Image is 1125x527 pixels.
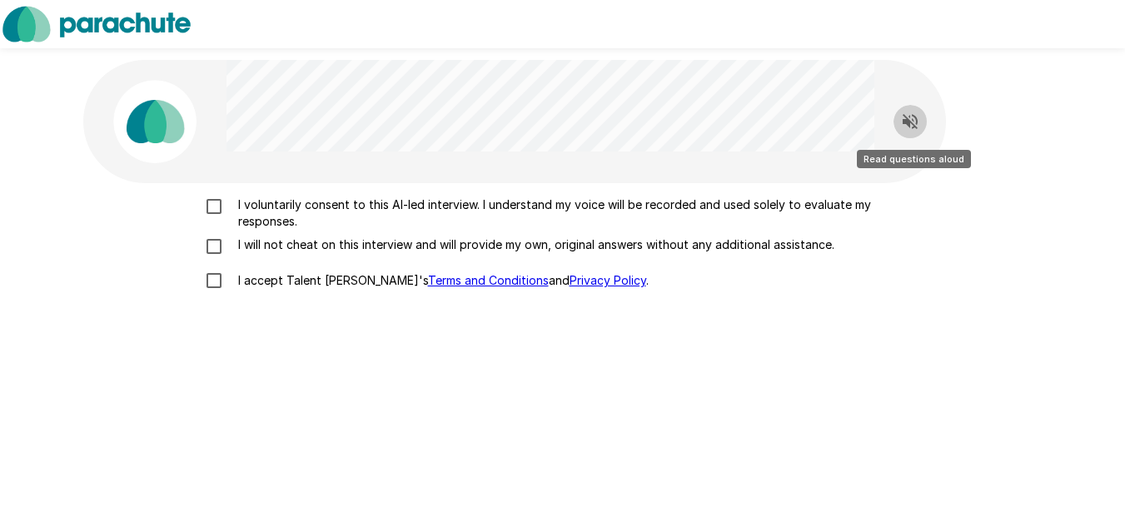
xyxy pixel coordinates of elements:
[231,272,649,289] p: I accept Talent [PERSON_NAME]'s and .
[113,80,197,163] img: parachute_avatar.png
[231,236,834,253] p: I will not cheat on this interview and will provide my own, original answers without any addition...
[428,273,549,287] a: Terms and Conditions
[857,150,971,168] div: Read questions aloud
[570,273,646,287] a: Privacy Policy
[231,196,929,230] p: I voluntarily consent to this AI-led interview. I understand my voice will be recorded and used s...
[894,105,927,138] button: Read questions aloud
